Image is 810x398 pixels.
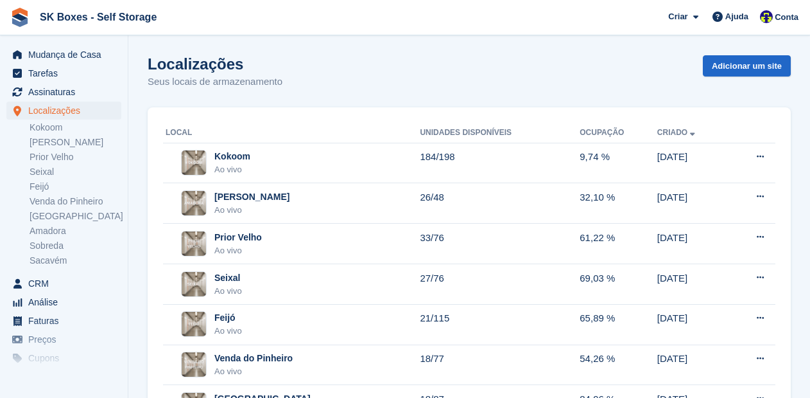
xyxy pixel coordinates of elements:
[703,55,791,77] a: Adicionar um site
[580,264,657,305] td: 69,03 %
[30,210,121,222] a: [GEOGRAPHIC_DATA]
[6,83,121,101] a: menu
[30,166,121,178] a: Seixal
[6,64,121,82] a: menu
[6,330,121,348] a: menu
[10,8,30,27] img: stora-icon-8386f47178a22dfd0bd8f6a31ec36ba5ce8667c1dd55bd0f319d3a0aa187defe.svg
[214,163,250,176] div: Ao vivo
[657,264,728,305] td: [DATE]
[182,312,206,336] img: Imagem do site Feijó
[580,183,657,224] td: 32,10 %
[668,10,687,23] span: Criar
[6,349,121,367] a: menu
[657,345,728,385] td: [DATE]
[725,10,748,23] span: Ajuda
[420,224,580,264] td: 33/76
[214,285,242,298] div: Ao vivo
[420,123,580,143] th: Unidades disponíveis
[580,304,657,345] td: 65,89 %
[28,83,105,101] span: Assinaturas
[420,345,580,385] td: 18/77
[30,151,121,163] a: Prior Velho
[214,271,242,285] div: Seixal
[420,183,580,224] td: 26/48
[214,244,262,257] div: Ao vivo
[214,150,250,163] div: Kokoom
[657,224,728,264] td: [DATE]
[6,293,121,311] a: menu
[30,225,121,237] a: Amadora
[420,264,580,305] td: 27/76
[657,128,698,137] a: Criado
[214,311,242,325] div: Feijó
[148,55,282,73] h1: Localizações
[182,272,206,296] img: Imagem do site Seixal
[30,181,121,193] a: Feijó
[580,143,657,183] td: 9,74 %
[214,190,289,204] div: [PERSON_NAME]
[182,231,206,256] img: Imagem do site Prior Velho
[6,46,121,64] a: menu
[28,102,105,120] span: Localizações
[30,255,121,267] a: Sacavém
[28,349,105,367] span: Cupons
[214,352,293,365] div: Venda do Pinheiro
[163,123,420,143] th: Local
[420,143,580,183] td: 184/198
[182,352,206,377] img: Imagem do site Venda do Pinheiro
[6,275,121,293] a: menu
[30,240,121,252] a: Sobreda
[657,143,728,183] td: [DATE]
[214,231,262,244] div: Prior Velho
[30,136,121,149] a: [PERSON_NAME]
[760,10,773,23] img: Rita Ferreira
[182,191,206,215] img: Imagem do site Amadora II
[657,304,728,345] td: [DATE]
[28,293,105,311] span: Análise
[580,123,657,143] th: Ocupação
[775,11,798,24] span: Conta
[28,368,105,386] span: Proteção
[6,102,121,120] a: menu
[28,64,105,82] span: Tarefas
[6,368,121,386] a: menu
[28,330,105,348] span: Preços
[28,312,105,330] span: Faturas
[6,312,121,330] a: menu
[420,304,580,345] td: 21/115
[28,46,105,64] span: Mudança de Casa
[30,195,121,208] a: Venda do Pinheiro
[148,75,282,89] p: Seus locais de armazenamento
[214,325,242,338] div: Ao vivo
[214,204,289,217] div: Ao vivo
[28,275,105,293] span: CRM
[580,345,657,385] td: 54,26 %
[35,6,162,28] a: SK Boxes - Self Storage
[657,183,728,224] td: [DATE]
[182,150,206,175] img: Imagem do site Kokoom
[214,365,293,378] div: Ao vivo
[580,224,657,264] td: 61,22 %
[30,122,121,134] a: Kokoom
